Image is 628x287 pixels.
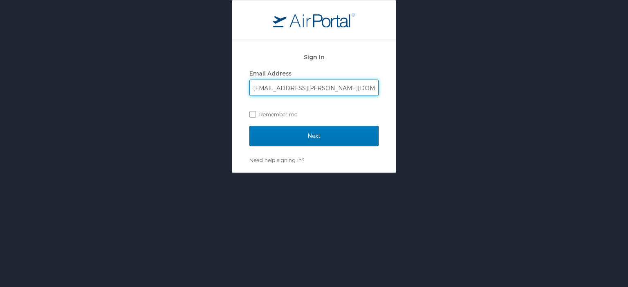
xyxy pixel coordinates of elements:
label: Remember me [249,108,379,120]
label: Email Address [249,70,292,77]
img: logo [273,13,355,27]
a: Need help signing in? [249,157,304,163]
input: Next [249,126,379,146]
h2: Sign In [249,52,379,62]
